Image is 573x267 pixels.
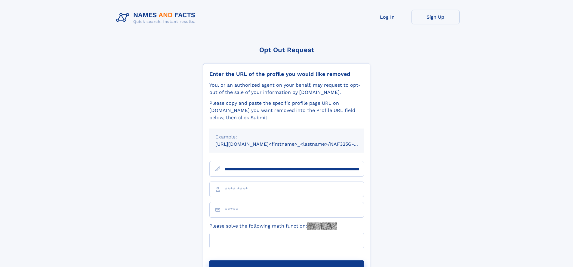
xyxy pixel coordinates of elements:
[363,10,411,24] a: Log In
[209,71,364,77] div: Enter the URL of the profile you would like removed
[209,82,364,96] div: You, or an authorized agent on your behalf, may request to opt-out of the sale of your informatio...
[411,10,460,24] a: Sign Up
[203,46,370,54] div: Opt Out Request
[209,100,364,121] div: Please copy and paste the specific profile page URL on [DOMAIN_NAME] you want removed into the Pr...
[209,222,337,230] label: Please solve the following math function:
[215,141,375,147] small: [URL][DOMAIN_NAME]<firstname>_<lastname>/NAF325G-xxxxxxxx
[114,10,200,26] img: Logo Names and Facts
[215,133,358,141] div: Example:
